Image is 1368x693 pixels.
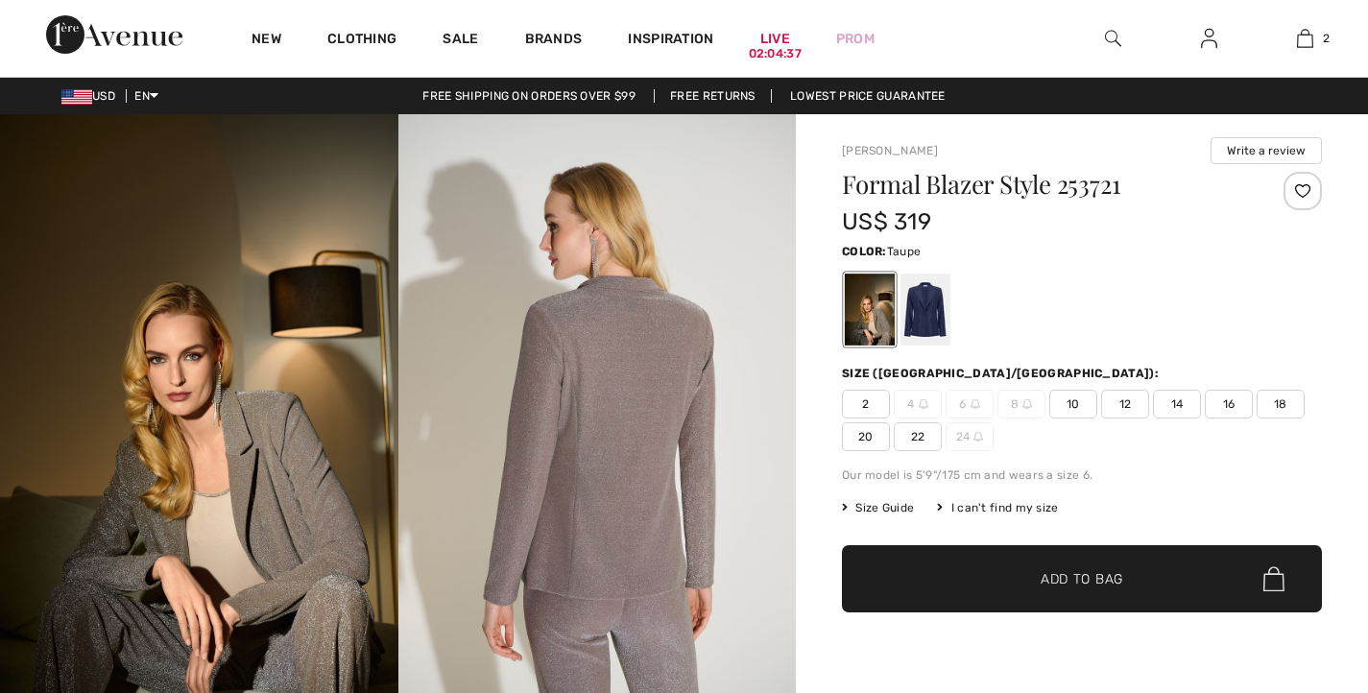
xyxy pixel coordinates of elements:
span: 10 [1049,390,1097,418]
a: 2 [1258,27,1352,50]
a: Free Returns [654,89,772,103]
span: Size Guide [842,499,914,516]
span: 6 [946,390,994,418]
img: ring-m.svg [973,432,983,442]
div: Navy Blue [900,274,950,346]
img: search the website [1105,27,1121,50]
span: 12 [1101,390,1149,418]
span: 8 [997,390,1045,418]
span: 16 [1205,390,1253,418]
img: My Bag [1297,27,1313,50]
button: Add to Bag [842,545,1322,612]
span: Add to Bag [1041,569,1123,589]
a: Clothing [327,31,396,51]
a: Sale [443,31,478,51]
a: Lowest Price Guarantee [775,89,961,103]
span: EN [134,89,158,103]
span: Taupe [887,245,922,258]
a: New [252,31,281,51]
img: US Dollar [61,89,92,105]
img: 1ère Avenue [46,15,182,54]
a: Free shipping on orders over $99 [407,89,651,103]
a: Brands [525,31,583,51]
div: Taupe [845,274,895,346]
a: Live02:04:37 [760,29,790,49]
span: 24 [946,422,994,451]
span: 22 [894,422,942,451]
span: 18 [1257,390,1305,418]
a: [PERSON_NAME] [842,144,938,157]
span: 20 [842,422,890,451]
span: 14 [1153,390,1201,418]
span: USD [61,89,123,103]
a: Sign In [1186,27,1233,51]
div: Our model is 5'9"/175 cm and wears a size 6. [842,466,1322,484]
div: 02:04:37 [749,45,802,63]
span: Color: [842,245,887,258]
img: ring-m.svg [919,399,928,409]
button: Write a review [1211,137,1322,164]
span: 4 [894,390,942,418]
h1: Formal Blazer Style 253721 [842,172,1242,197]
img: ring-m.svg [1022,399,1032,409]
span: 2 [1323,30,1330,47]
span: 2 [842,390,890,418]
a: Prom [836,29,875,49]
img: ring-m.svg [971,399,980,409]
span: Inspiration [628,31,713,51]
img: My Info [1201,27,1217,50]
div: I can't find my size [937,499,1058,516]
span: US$ 319 [842,208,931,235]
div: Size ([GEOGRAPHIC_DATA]/[GEOGRAPHIC_DATA]): [842,365,1163,382]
